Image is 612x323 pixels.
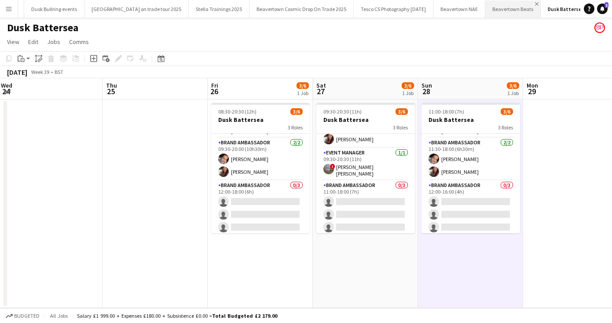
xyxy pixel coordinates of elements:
[297,82,309,89] span: 3/6
[47,38,60,46] span: Jobs
[485,0,541,18] button: Beavertown Beats
[218,108,257,115] span: 08:30-20:30 (12h)
[396,108,408,115] span: 3/6
[25,36,42,48] a: Edit
[7,38,19,46] span: View
[525,86,538,96] span: 29
[66,36,92,48] a: Comms
[297,90,308,96] div: 1 Job
[507,82,519,89] span: 3/6
[421,116,520,124] h3: Dusk Battersea
[421,103,520,233] app-job-card: 11:00-18:00 (7h)3/6Dusk Battersea3 RolesEvent Manager1/111:00-18:00 (7h)![PERSON_NAME] [PERSON_NA...
[541,0,592,18] button: Dusk Battersea
[211,180,310,236] app-card-role: Brand Ambassador0/312:00-18:00 (6h)
[44,36,64,48] a: Jobs
[211,138,310,180] app-card-role: Brand Ambassador2/209:30-20:00 (10h30m)[PERSON_NAME][PERSON_NAME]
[429,108,464,115] span: 11:00-18:00 (7h)
[189,0,249,18] button: Stella Trainings 2025
[249,0,354,18] button: Beavertown Cosmic Drop On Trade 2025
[105,86,117,96] span: 25
[433,0,485,18] button: Beavertown NAE
[212,312,277,319] span: Total Budgeted £2 179.00
[316,116,415,124] h3: Dusk Battersea
[84,0,189,18] button: [GEOGRAPHIC_DATA] on trade tour 2025
[421,81,432,89] span: Sun
[288,124,303,131] span: 3 Roles
[501,108,513,115] span: 3/6
[393,124,408,131] span: 3 Roles
[507,90,519,96] div: 1 Job
[527,81,538,89] span: Mon
[210,86,218,96] span: 26
[211,116,310,124] h3: Dusk Battersea
[421,138,520,180] app-card-role: Brand Ambassador2/211:30-18:00 (6h30m)[PERSON_NAME][PERSON_NAME]
[7,21,78,34] h1: Dusk Battersea
[316,103,415,233] app-job-card: 09:30-20:30 (11h)3/6Dusk Battersea3 RolesBrand Ambassador2/209:30-20:00 (10h30m)[PERSON_NAME][PER...
[421,180,520,236] app-card-role: Brand Ambassador0/312:00-16:00 (4h)
[354,0,433,18] button: Tesco CS Photography [DATE]
[315,86,326,96] span: 27
[420,86,432,96] span: 28
[77,312,277,319] div: Salary £1 999.00 + Expenses £180.00 + Subsistence £0.00 =
[597,4,608,14] a: 1
[290,108,303,115] span: 3/6
[498,124,513,131] span: 3 Roles
[323,108,362,115] span: 09:30-20:30 (11h)
[48,312,70,319] span: All jobs
[316,180,415,236] app-card-role: Brand Ambassador0/311:00-18:00 (7h)
[211,103,310,233] app-job-card: 08:30-20:30 (12h)3/6Dusk Battersea3 RolesEvent Manager1/108:30-20:30 (12h)![PERSON_NAME] [PERSON_...
[29,69,51,75] span: Week 39
[28,38,38,46] span: Edit
[24,0,84,18] button: Dusk Bullring events
[1,81,12,89] span: Wed
[605,2,608,8] span: 1
[4,36,23,48] a: View
[330,164,335,169] span: !
[4,311,41,321] button: Budgeted
[211,81,218,89] span: Fri
[402,90,414,96] div: 1 Job
[402,82,414,89] span: 3/6
[106,81,117,89] span: Thu
[594,22,605,33] app-user-avatar: Soozy Peters
[14,313,40,319] span: Budgeted
[7,68,27,77] div: [DATE]
[316,148,415,180] app-card-role: Event Manager1/109:30-20:30 (11h)![PERSON_NAME] [PERSON_NAME]
[316,81,326,89] span: Sat
[55,69,63,75] div: BST
[69,38,89,46] span: Comms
